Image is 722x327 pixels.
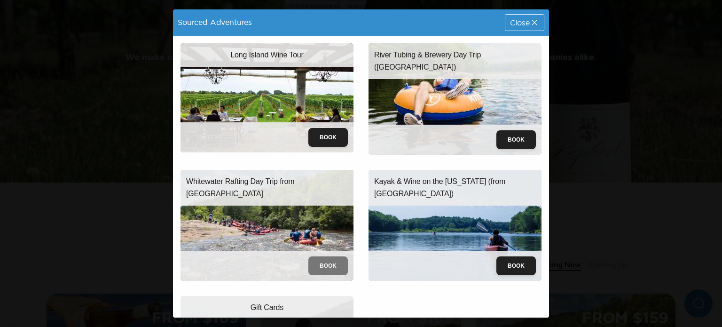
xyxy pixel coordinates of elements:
button: Book [496,130,536,149]
p: Long Island Wine Tour [230,49,304,61]
p: River Tubing & Brewery Day Trip ([GEOGRAPHIC_DATA]) [374,49,536,73]
span: Close [510,19,530,26]
img: whitewater-rafting.jpeg [180,170,353,281]
p: Kayak & Wine on the [US_STATE] (from [GEOGRAPHIC_DATA]) [374,175,536,200]
button: Book [496,256,536,275]
button: Book [308,128,348,147]
button: Book [308,256,348,275]
img: river-tubing.jpeg [369,43,541,155]
img: wine-tour-trip.jpeg [180,43,353,152]
img: kayak-wine.jpeg [369,170,541,281]
div: Sourced Adventures [173,13,257,32]
p: Gift Cards [251,302,283,314]
p: Whitewater Rafting Day Trip from [GEOGRAPHIC_DATA] [186,175,348,200]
